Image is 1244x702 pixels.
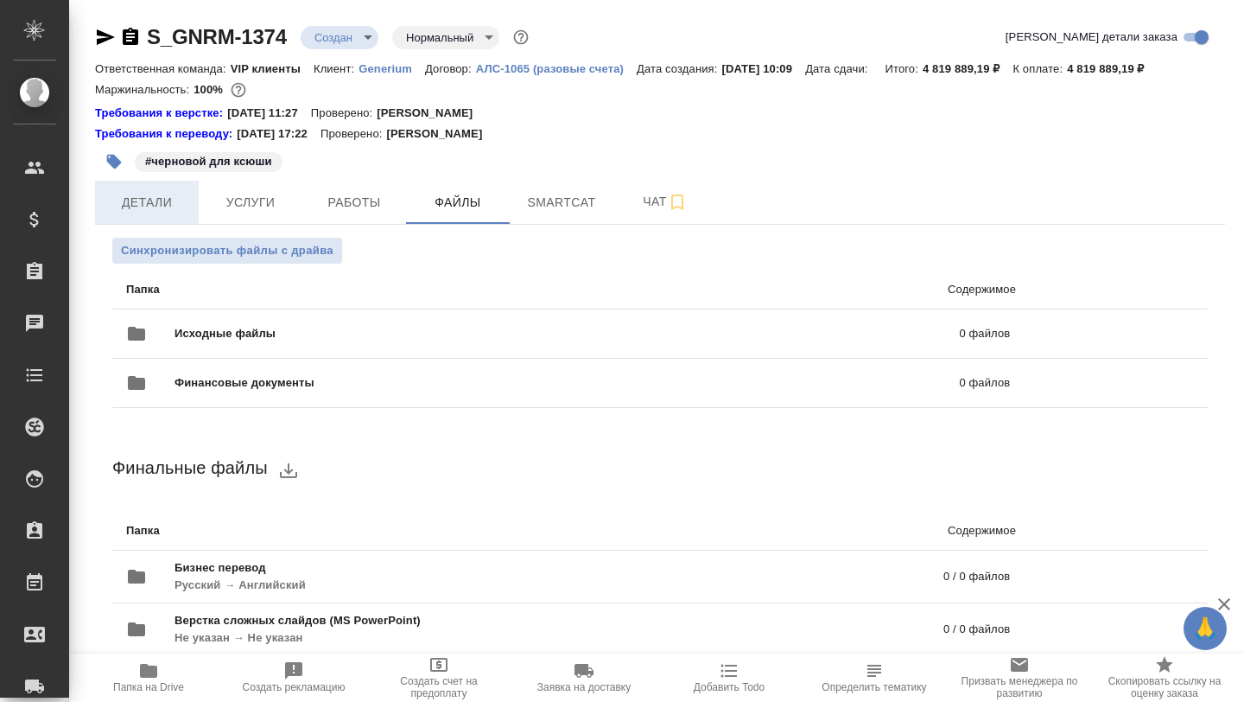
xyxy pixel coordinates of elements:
svg: Подписаться [667,192,688,213]
p: VIP клиенты [231,62,314,75]
p: Ответственная команда: [95,62,231,75]
button: folder [116,313,157,354]
p: Дата сдачи: [805,62,872,75]
p: Договор: [425,62,476,75]
span: Определить тематику [822,681,926,693]
button: Добавить Todo [657,654,802,702]
span: Призвать менеджера по развитию [957,675,1082,699]
span: Исходные файлы [175,325,618,342]
p: Дата создания: [637,62,721,75]
button: Создать счет на предоплату [366,654,511,702]
a: Требования к переводу: [95,125,237,143]
button: Папка на Drive [76,654,221,702]
p: Русский → Английский [175,577,625,594]
p: Содержимое [554,281,1016,298]
span: Smartcat [520,192,603,214]
span: Бизнес перевод [175,559,625,577]
p: Generium [359,62,425,75]
span: Создать рекламацию [243,681,346,693]
button: 🙏 [1184,607,1227,650]
button: Призвать менеджера по развитию [947,654,1092,702]
span: Работы [313,192,396,214]
p: Проверено: [321,125,387,143]
span: Заявка на доставку [537,681,631,693]
p: [DATE] 17:22 [237,125,321,143]
p: 0 / 0 файлов [625,568,1010,585]
p: Папка [126,281,554,298]
a: Требования к верстке: [95,105,227,122]
button: folder [116,556,157,597]
a: АЛС-1065 (разовые счета) [476,61,637,75]
button: 0.00 RUB; [227,79,250,101]
p: Клиент: [314,62,359,75]
div: Нажми, чтобы открыть папку с инструкцией [95,105,227,122]
button: folder [116,362,157,404]
p: АЛС-1065 (разовые счета) [476,62,637,75]
button: Скопировать ссылку на оценку заказа [1092,654,1237,702]
button: Доп статусы указывают на важность/срочность заказа [510,26,532,48]
button: Синхронизировать файлы с драйва [112,238,342,264]
span: Детали [105,192,188,214]
button: Нормальный [401,30,479,45]
span: 🙏 [1190,610,1220,647]
p: Не указан → Не указан [175,629,682,647]
a: Generium [359,61,425,75]
span: Чат [624,191,707,213]
p: [PERSON_NAME] [386,125,495,143]
p: [PERSON_NAME] [377,105,486,122]
button: Определить тематику [802,654,947,702]
p: 0 / 0 файлов [682,621,1010,638]
span: Создать счет на предоплату [377,675,501,699]
span: черновой для ксюши [133,153,284,168]
p: 4 819 889,19 ₽ [1067,62,1157,75]
button: folder [116,609,157,650]
div: Создан [301,26,378,49]
button: download [268,450,309,491]
span: Добавить Todo [694,681,765,693]
button: Заявка на доставку [511,654,657,702]
p: Содержимое [554,522,1016,539]
p: 0 файлов [637,374,1010,392]
span: Финальные файлы [112,458,268,477]
span: Финансовые документы [175,374,637,392]
span: Синхронизировать файлы с драйва [121,242,333,259]
button: Скопировать ссылку для ЯМессенджера [95,27,116,48]
p: [DATE] 11:27 [227,105,311,122]
span: Папка на Drive [113,681,184,693]
p: 4 819 889,19 ₽ [923,62,1012,75]
span: Услуги [209,192,292,214]
p: Проверено: [311,105,378,122]
button: Добавить тэг [95,143,133,181]
p: [DATE] 10:09 [722,62,806,75]
span: Верстка сложных слайдов (MS PowerPoint) [175,612,682,629]
span: Скопировать ссылку на оценку заказа [1102,675,1227,699]
button: Создан [309,30,358,45]
p: Итого: [885,62,923,75]
p: 0 файлов [618,325,1011,342]
p: #черновой для ксюши [145,153,272,170]
button: Создать рекламацию [221,654,366,702]
div: Создан [392,26,499,49]
a: S_GNRM-1374 [147,25,287,48]
span: Файлы [416,192,499,214]
p: К оплате: [1012,62,1067,75]
p: Маржинальность: [95,83,194,96]
span: [PERSON_NAME] детали заказа [1006,29,1177,46]
p: 100% [194,83,227,96]
button: Скопировать ссылку [120,27,141,48]
p: Папка [126,522,554,539]
div: Нажми, чтобы открыть папку с инструкцией [95,125,237,143]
